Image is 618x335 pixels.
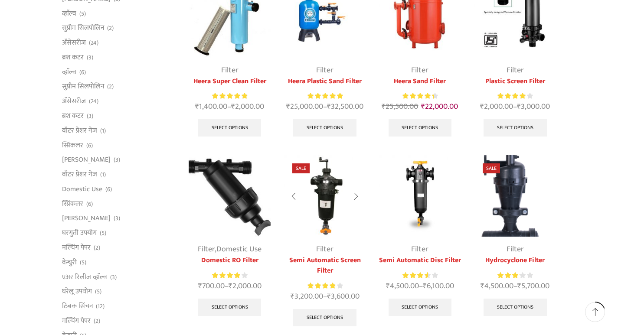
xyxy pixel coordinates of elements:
[402,271,438,280] div: Rated 3.67 out of 5
[284,101,366,113] span: –
[100,170,106,179] span: (1)
[189,255,271,266] a: Domestic RO Filter
[62,109,84,124] a: ब्रश कटर
[421,100,425,113] span: ₹
[198,280,202,293] span: ₹
[307,91,343,101] span: Rated out of 5
[86,141,93,150] span: (6)
[62,65,76,79] a: व्हाॅल्व
[89,39,98,47] span: (24)
[95,287,101,296] span: (5)
[189,76,271,87] a: Heera Super Clean Filter
[284,291,366,302] span: –
[80,258,86,267] span: (5)
[402,91,434,101] span: Rated out of 5
[291,290,323,303] bdi: 3,200.00
[474,101,556,113] span: –
[62,167,97,182] a: वॉटर प्रेशर गेज
[284,155,366,237] img: Semi Automatic Screen Filter
[62,50,84,65] a: ब्रश कटर
[105,185,112,194] span: (6)
[62,153,111,167] a: [PERSON_NAME]
[231,100,264,113] bdi: 2,000.00
[62,21,104,36] a: सुप्रीम सिलपोलिन
[284,255,366,276] a: Semi Automatic Screen Filter
[291,290,294,303] span: ₹
[402,91,438,101] div: Rated 4.50 out of 5
[195,100,227,113] bdi: 1,400.00
[94,317,100,325] span: (2)
[379,255,461,266] a: Semi Automatic Disc Filter
[107,24,114,33] span: (2)
[423,280,454,293] bdi: 6,100.00
[389,119,452,137] a: Select options for “Heera Sand Filter”
[62,313,91,328] a: मल्चिंग पेपर
[198,280,225,293] bdi: 700.00
[293,309,356,326] a: Select options for “Semi Automatic Screen Filter”
[389,299,452,316] a: Select options for “Semi Automatic Disc Filter”
[86,200,93,208] span: (6)
[62,270,107,284] a: एअर रिलीज व्हाॅल्व
[62,299,93,314] a: ठिबक सिंचन
[386,280,390,293] span: ₹
[481,280,484,293] span: ₹
[100,127,106,135] span: (1)
[507,243,524,256] a: Filter
[497,271,533,280] div: Rated 3.20 out of 5
[474,255,556,266] a: Hydrocyclone Filter
[62,241,91,255] a: मल्चिंग पेपर
[79,68,86,77] span: (6)
[62,226,97,241] a: घरगुती उपयोग
[421,100,458,113] bdi: 22,000.00
[79,10,86,18] span: (5)
[198,243,215,256] a: Filter
[292,163,310,173] span: Sale
[198,299,262,316] a: Select options for “Domestic RO Filter”
[212,91,247,101] span: Rated out of 5
[316,243,334,256] a: Filter
[94,244,100,252] span: (2)
[212,271,247,280] div: Rated 4.00 out of 5
[484,299,547,316] a: Select options for “Hydrocyclone Filter”
[87,53,93,62] span: (3)
[327,100,331,113] span: ₹
[484,119,547,137] a: Select options for “Plastic Screen Filter”
[293,119,356,137] a: Select options for “Heera Plastic Sand Filter”
[507,64,524,77] a: Filter
[89,97,98,106] span: (24)
[110,273,117,282] span: (3)
[62,196,83,211] a: स्प्रिंकलर
[480,100,484,113] span: ₹
[386,280,419,293] bdi: 4,500.00
[216,243,262,256] a: Domestic Use
[195,100,199,113] span: ₹
[497,91,533,101] div: Rated 4.00 out of 5
[229,280,262,293] bdi: 2,000.00
[474,76,556,87] a: Plastic Screen Filter
[221,64,239,77] a: Filter
[474,280,556,292] span: –
[62,6,76,21] a: व्हाॅल्व
[114,156,120,164] span: (3)
[316,64,334,77] a: Filter
[231,100,235,113] span: ₹
[382,100,418,113] bdi: 25,500.00
[62,255,77,270] a: वेन्चुरी
[497,91,526,101] span: Rated out of 5
[497,271,520,280] span: Rated out of 5
[480,100,513,113] bdi: 2,000.00
[411,243,428,256] a: Filter
[284,76,366,87] a: Heera Plastic Sand Filter
[62,36,86,50] a: अ‍ॅसेसरीज
[517,100,550,113] bdi: 3,000.00
[327,290,360,303] bdi: 3,600.00
[212,91,247,101] div: Rated 5.00 out of 5
[107,82,114,91] span: (2)
[62,138,83,153] a: स्प्रिंकलर
[327,290,331,303] span: ₹
[100,229,106,237] span: (5)
[474,155,556,237] img: Hydrocyclone Filter
[379,280,461,292] span: –
[481,280,513,293] bdi: 4,500.00
[189,101,271,113] span: –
